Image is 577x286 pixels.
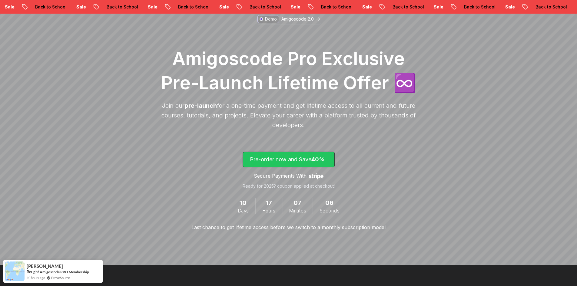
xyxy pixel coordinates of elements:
[5,261,25,281] img: provesource social proof notification image
[240,198,247,208] span: 10 Days
[71,4,90,10] p: Sale
[158,46,419,95] h1: Amigoscode Pro Exclusive Pre-Launch Lifetime Offer ♾️
[289,207,306,214] span: Minutes
[266,198,272,208] span: 17 Hours
[311,156,325,163] span: 40%
[238,207,249,214] span: Days
[428,4,448,10] p: Sale
[243,152,335,189] a: lifetime-access
[254,172,307,179] p: Secure Payments With
[250,155,327,164] p: Pre-order now and Save
[256,14,321,25] a: DemoAmigoscode 2.0
[325,198,334,208] span: 6 Seconds
[191,224,386,231] p: Last chance to get lifetime access before we switch to a monthly subscription model
[27,264,63,269] span: [PERSON_NAME]
[214,4,233,10] p: Sale
[158,101,419,130] p: Join our for a one-time payment and get lifetime access to all current and future courses, tutori...
[262,207,275,214] span: Hours
[316,4,357,10] p: Back to School
[243,183,335,189] p: Ready for 2025? coupon applied at checkout!
[101,4,142,10] p: Back to School
[244,4,285,10] p: Back to School
[459,4,500,10] p: Back to School
[27,269,39,274] span: Bought
[281,16,314,22] p: Amigoscode 2.0
[265,16,277,22] p: Demo
[357,4,376,10] p: Sale
[293,198,301,208] span: 7 Minutes
[142,4,162,10] p: Sale
[173,4,214,10] p: Back to School
[320,207,339,214] span: Seconds
[184,102,217,109] span: pre-launch
[30,4,71,10] p: Back to School
[27,275,45,280] span: 10 hours ago
[530,4,571,10] p: Back to School
[387,4,428,10] p: Back to School
[500,4,519,10] p: Sale
[40,270,89,274] a: Amigoscode PRO Membership
[285,4,305,10] p: Sale
[51,275,70,280] a: ProveSource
